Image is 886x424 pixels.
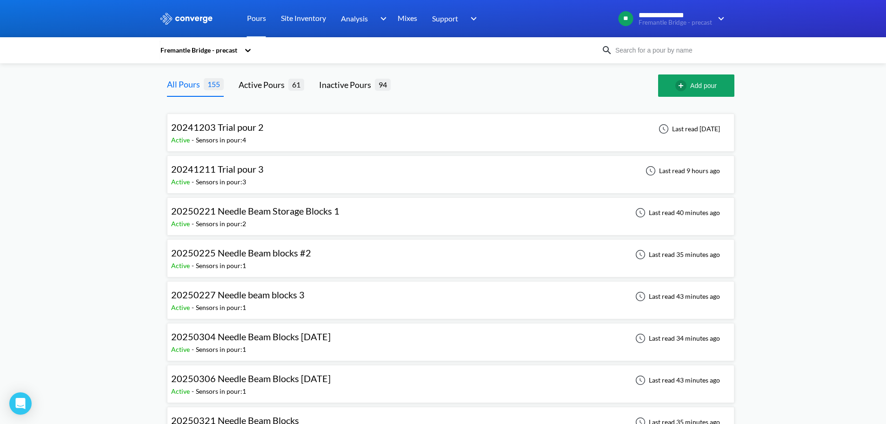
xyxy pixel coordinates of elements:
div: Active Pours [239,78,288,91]
a: 20241203 Trial pour 2Active-Sensors in pour:4Last read [DATE] [167,124,734,132]
div: Sensors in pour: 1 [196,261,246,271]
span: 20250225 Needle Beam blocks #2 [171,247,311,258]
div: Sensors in pour: 1 [196,344,246,355]
span: - [192,345,196,353]
span: Active [171,345,192,353]
span: - [192,136,196,144]
div: Open Intercom Messenger [9,392,32,415]
a: 20250221 Needle Beam Storage Blocks 1Active-Sensors in pour:2Last read 40 minutes ago [167,208,734,216]
img: icon-search.svg [601,45,613,56]
div: Last read 43 minutes ago [630,291,723,302]
span: 20241211 Trial pour 3 [171,163,264,175]
span: Active [171,178,192,186]
a: 20250225 Needle Beam blocks #2Active-Sensors in pour:1Last read 35 minutes ago [167,250,734,258]
div: Sensors in pour: 2 [196,219,246,229]
span: 20250221 Needle Beam Storage Blocks 1 [171,205,340,216]
div: All Pours [167,78,204,91]
a: 20250304 Needle Beam Blocks [DATE]Active-Sensors in pour:1Last read 34 minutes ago [167,334,734,342]
div: Last read [DATE] [653,123,723,135]
span: Active [171,262,192,269]
span: - [192,178,196,186]
div: Fremantle Bridge - precast [160,45,240,55]
div: Last read 40 minutes ago [630,207,723,218]
a: 20250227 Needle beam blocks 3Active-Sensors in pour:1Last read 43 minutes ago [167,292,734,300]
span: 61 [288,79,304,90]
span: Analysis [341,13,368,24]
div: Sensors in pour: 3 [196,177,246,187]
img: logo_ewhite.svg [160,13,213,25]
span: 20250304 Needle Beam Blocks [DATE] [171,331,331,342]
span: 94 [375,79,391,90]
span: - [192,262,196,269]
span: Support [432,13,458,24]
span: 155 [204,78,224,90]
img: downArrow.svg [465,13,480,24]
span: - [192,303,196,311]
button: Add pour [658,74,734,97]
span: 20250227 Needle beam blocks 3 [171,289,305,300]
img: downArrow.svg [374,13,389,24]
span: 20241203 Trial pour 2 [171,121,264,133]
span: Active [171,303,192,311]
img: add-circle-outline.svg [675,80,690,91]
span: 20250306 Needle Beam Blocks [DATE] [171,373,331,384]
div: Inactive Pours [319,78,375,91]
div: Last read 34 minutes ago [630,333,723,344]
span: Active [171,220,192,228]
span: Active [171,136,192,144]
div: Sensors in pour: 1 [196,386,246,397]
div: Last read 9 hours ago [640,165,723,176]
span: Active [171,387,192,395]
a: 20241211 Trial pour 3Active-Sensors in pour:3Last read 9 hours ago [167,166,734,174]
div: Last read 43 minutes ago [630,375,723,386]
span: - [192,387,196,395]
div: Sensors in pour: 4 [196,135,246,145]
span: Fremantle Bridge - precast [639,19,712,26]
div: Last read 35 minutes ago [630,249,723,260]
input: Search for a pour by name [613,45,725,55]
div: Sensors in pour: 1 [196,303,246,313]
span: - [192,220,196,228]
a: 20250306 Needle Beam Blocks [DATE]Active-Sensors in pour:1Last read 43 minutes ago [167,376,734,384]
img: downArrow.svg [712,13,727,24]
